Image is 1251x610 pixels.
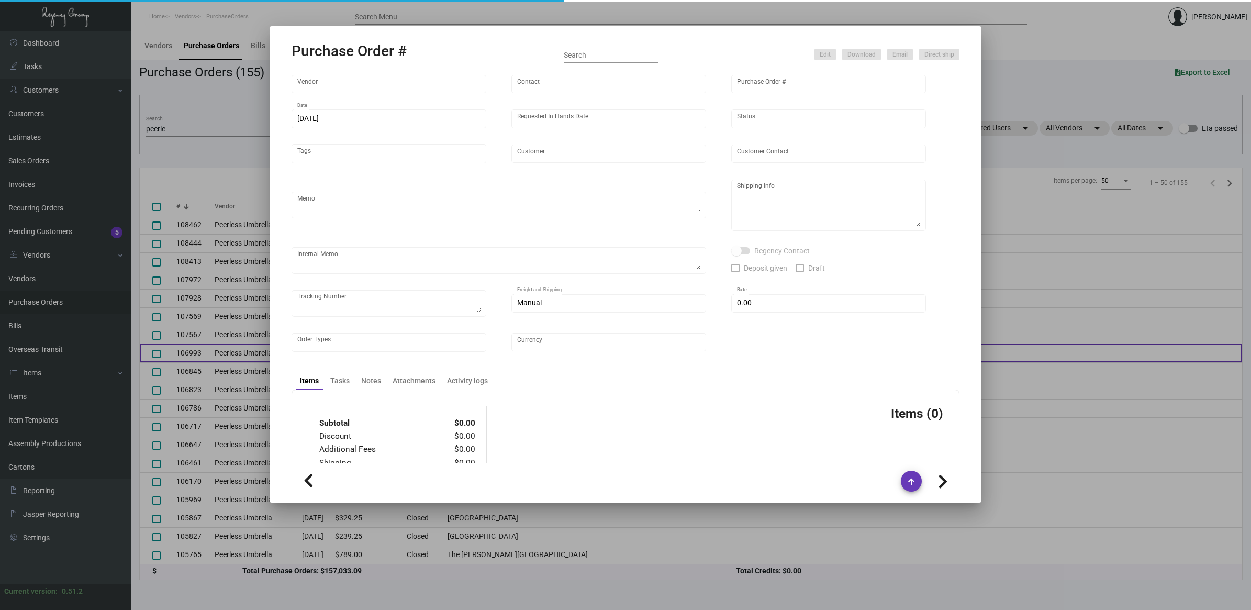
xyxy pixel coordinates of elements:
[319,430,432,443] td: Discount
[62,586,83,597] div: 0.51.2
[432,457,476,470] td: $0.00
[754,245,810,257] span: Regency Contact
[319,417,432,430] td: Subtotal
[432,443,476,456] td: $0.00
[361,375,381,386] div: Notes
[517,298,542,307] span: Manual
[842,49,881,60] button: Download
[319,457,432,470] td: Shipping
[887,49,913,60] button: Email
[820,50,831,59] span: Edit
[4,586,58,597] div: Current version:
[924,50,954,59] span: Direct ship
[892,50,908,59] span: Email
[808,262,825,274] span: Draft
[847,50,876,59] span: Download
[891,406,943,421] h3: Items (0)
[814,49,836,60] button: Edit
[393,375,435,386] div: Attachments
[432,417,476,430] td: $0.00
[432,430,476,443] td: $0.00
[744,262,787,274] span: Deposit given
[292,42,407,60] h2: Purchase Order #
[919,49,959,60] button: Direct ship
[300,375,319,386] div: Items
[447,375,488,386] div: Activity logs
[330,375,350,386] div: Tasks
[319,443,432,456] td: Additional Fees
